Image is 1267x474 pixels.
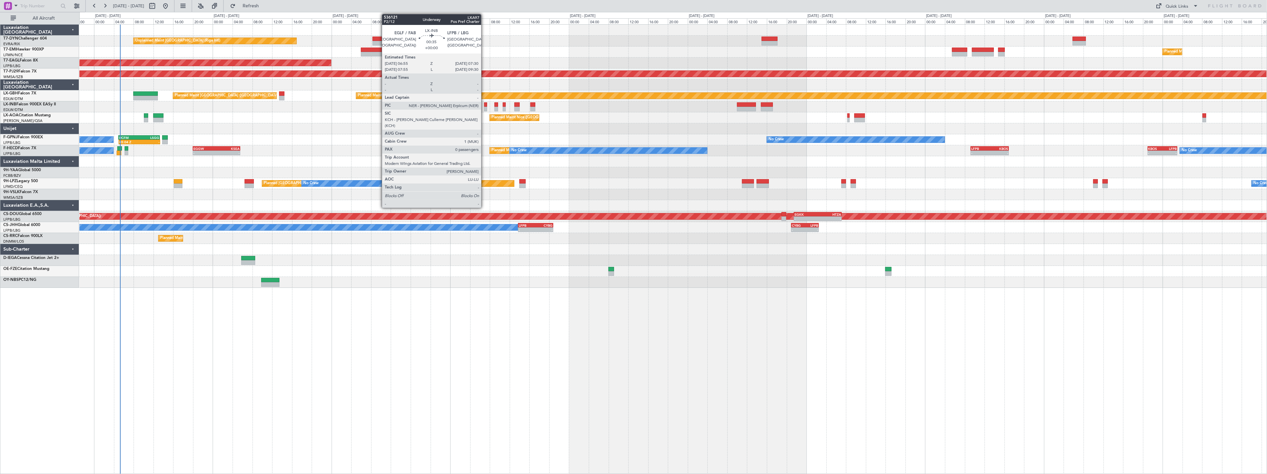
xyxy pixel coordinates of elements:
div: [DATE] - [DATE] [1164,13,1189,19]
div: [DATE] - [DATE] [689,13,714,19]
div: KTEB [387,59,403,63]
div: No Crew [303,178,319,188]
a: T7-DYNChallenger 604 [3,37,47,41]
span: All Aircraft [17,16,70,21]
a: FCBB/BZV [3,173,21,178]
a: LFPB/LBG [3,63,21,68]
div: CYBG [792,223,805,227]
a: LX-INBFalcon 900EX EASy II [3,102,56,106]
div: 04:00 [707,18,727,24]
div: KSEA [435,147,457,151]
div: 12:00 [866,18,886,24]
a: CS-DOUGlobal 6500 [3,212,42,216]
div: 12:00 [747,18,767,24]
div: [DATE] - [DATE] [451,13,477,19]
div: [DATE] - [DATE] [926,13,952,19]
div: 08:00 [1084,18,1104,24]
a: 9H-LPZLegacy 500 [3,179,38,183]
div: 16:00 [411,18,431,24]
a: CS-JHHGlobal 6000 [3,223,40,227]
span: OE-FZE [3,267,17,271]
div: EGKK [794,212,818,216]
a: LFPB/LBG [3,228,21,233]
span: LX-AOA [3,113,19,117]
div: 16:00 [1123,18,1143,24]
div: 16:00 [173,18,193,24]
div: Planned [GEOGRAPHIC_DATA] ([GEOGRAPHIC_DATA]) [264,178,358,188]
div: [DATE] - [DATE] [570,13,595,19]
div: 16:00 [886,18,905,24]
div: - [794,217,818,221]
span: T7-EMI [3,48,16,52]
div: 08:00 [490,18,510,24]
div: 04:00 [114,18,134,24]
div: Planned Maint [GEOGRAPHIC_DATA] ([GEOGRAPHIC_DATA]) [491,146,596,156]
div: 20:00 [193,18,213,24]
div: 12:00 [272,18,292,24]
div: - [457,151,478,155]
a: EDLW/DTM [3,96,23,101]
a: LFPB/LBG [3,151,21,156]
span: OY-NBS [3,278,19,282]
div: 08:00 [846,18,866,24]
div: UCFM [119,136,139,140]
a: LFPB/LBG [3,217,21,222]
a: T7-EAGLFalcon 8X [3,59,38,62]
a: CS-RRCFalcon 900LX [3,234,43,238]
div: 04:00 [826,18,846,24]
span: LX-INB [3,102,16,106]
button: Quick Links [1153,1,1202,11]
div: 20:00 [431,18,451,24]
div: - [387,63,403,67]
span: 9H-LPZ [3,179,17,183]
div: 08:00 [134,18,154,24]
div: 00:00 [688,18,708,24]
div: Planned Maint [GEOGRAPHIC_DATA] ([GEOGRAPHIC_DATA]) [175,91,279,101]
a: 9H-VSLKFalcon 7X [3,190,38,194]
div: - [792,228,805,232]
a: EVRA/RIX [3,42,20,47]
a: DNMM/LOS [3,239,24,244]
span: T7-PJ29 [3,69,18,73]
div: - [1148,151,1163,155]
a: F-GPNJFalcon 900EX [3,135,43,139]
div: [DATE] - [DATE] [95,13,121,19]
div: 04:00 [351,18,371,24]
div: - [805,228,818,232]
div: 00:00 [1044,18,1064,24]
a: LX-AOACitation Mustang [3,113,51,117]
span: CS-DOU [3,212,19,216]
div: 08:00 [253,18,272,24]
div: - [435,151,457,155]
div: 20:00 [905,18,925,24]
div: 20:00 [1143,18,1163,24]
div: [DATE] - [DATE] [333,13,358,19]
div: 16:00 [1004,18,1024,24]
span: 9H-VSLK [3,190,20,194]
div: LFPB [519,223,536,227]
div: 20:00 [787,18,807,24]
span: 9H-YAA [3,168,18,172]
div: 20:00 [74,18,94,24]
div: - [403,63,418,67]
a: LX-GBHFalcon 7X [3,91,36,95]
div: 04:00 [1064,18,1084,24]
div: 00:00 [925,18,945,24]
a: D-IEGACessna Citation Jet 2+ [3,256,59,260]
div: - [1162,151,1177,155]
a: WMSA/SZB [3,195,23,200]
div: EGGW [193,147,217,151]
div: 16:00 [529,18,549,24]
div: - [971,151,990,155]
a: OE-FZECitation Mustang [3,267,50,271]
div: Planned Maint Nurnberg [358,91,399,101]
a: F-HECDFalcon 7X [3,146,36,150]
span: D-IEGA [3,256,17,260]
div: - [990,151,1008,155]
div: LSGG [139,136,159,140]
div: 20:00 [668,18,688,24]
div: LFPB [1162,147,1177,151]
div: 00:00 [806,18,826,24]
div: 12:00 [628,18,648,24]
div: 00:00 [569,18,589,24]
